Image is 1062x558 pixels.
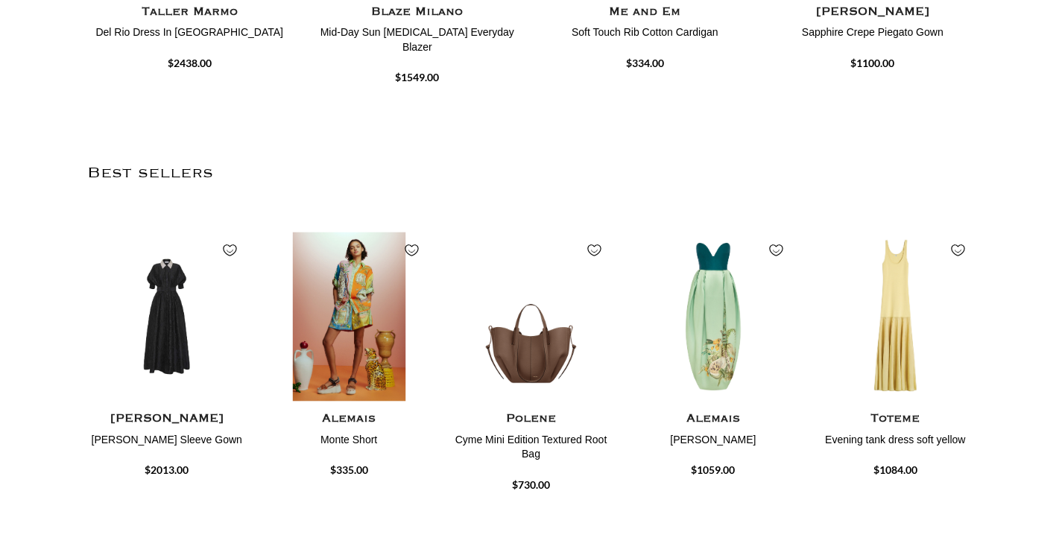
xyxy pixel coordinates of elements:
div: 5 / 20 [815,227,975,478]
h4: Evening tank dress soft yellow [815,433,975,448]
div: 1 / 20 [87,227,247,478]
h4: Cyme Mini Edition Textured Root Bag [451,433,610,462]
span: $2438.00 [168,57,212,69]
span: $1084.00 [873,463,917,476]
h4: Blaze Milano [315,3,520,22]
h4: Taller Marmo [87,3,293,22]
h4: [PERSON_NAME] [87,410,247,428]
a: Polene Cyme Mini Edition Textured Root Bag $730.00 [451,406,610,493]
h4: Alemais [633,410,793,428]
h4: Del Rio Dress In [GEOGRAPHIC_DATA] [87,25,293,40]
span: $2013.00 [145,463,189,476]
h2: Best sellers [87,134,976,212]
div: 3 / 20 [451,227,610,493]
span: $1549.00 [395,71,439,83]
h4: Monte Short [269,433,429,448]
h4: Mid-Day Sun [MEDICAL_DATA] Everyday Blazer [315,25,520,54]
h4: [PERSON_NAME] Sleeve Gown [87,433,247,448]
h4: Toteme [815,410,975,428]
img: Alemais-Monte-Short-2-1.jpg [267,225,432,409]
h4: Sapphire Crepe Piegato Gown [770,25,976,40]
div: 2 / 20 [269,227,429,478]
h4: Soft Touch Rib Cotton Cardigan [543,25,748,40]
h4: Polene [451,410,610,428]
span: $334.00 [626,57,664,69]
img: Rebecca-Vallance-Esther-Short-Sleeve-Gown-7-scaled.jpg [87,227,247,406]
span: $1059.00 [691,463,735,476]
div: 4 / 20 [633,227,793,478]
img: Alemais-Anita-Gown.jpg [633,227,793,406]
h4: [PERSON_NAME] [770,3,976,22]
a: Toteme Evening tank dress soft yellow $1084.00 [815,406,975,478]
a: Alemais [PERSON_NAME] $1059.00 [633,406,793,478]
span: $335.00 [330,463,368,476]
span: $730.00 [512,478,550,491]
a: [PERSON_NAME] [PERSON_NAME] Sleeve Gown $2013.00 [87,406,247,478]
img: Polene-73.png [451,227,610,406]
span: $1100.00 [850,57,894,69]
a: Alemais Monte Short $335.00 [269,406,429,478]
img: Toteme-Evening-tank-dress-soft-yellow-541928_nobg.png [815,227,975,406]
h4: Alemais [269,410,429,428]
h4: Me and Em [543,3,748,22]
h4: [PERSON_NAME] [633,433,793,448]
